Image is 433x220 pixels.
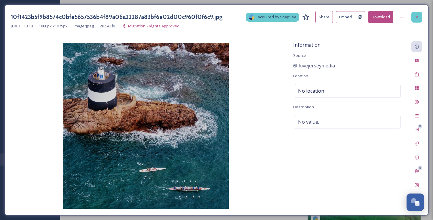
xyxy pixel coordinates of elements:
[293,104,314,110] span: Description
[298,118,319,125] span: No value.
[336,11,355,23] button: Embed
[407,194,424,211] button: Open Chat
[293,73,308,79] span: Location
[368,11,393,23] button: Download
[249,14,255,20] img: snapsea-logo.png
[100,23,117,29] span: 282.42 kB
[293,42,321,48] span: Information
[418,166,422,170] div: 0
[39,23,68,29] span: 1080 px x 1079 px
[418,124,422,129] div: 0
[293,53,306,58] span: Source
[293,62,335,69] a: lovejerseymedia
[128,23,180,29] span: Migration - Rights Approved
[11,43,281,209] img: 10f1423b5f9b8574c0bfe5657536b4f89a06a22287a83bf6e02d00c960f0f6c9.jpg
[11,23,33,29] span: [DATE] 10:58
[315,11,333,23] button: Share
[258,14,296,20] span: Acquired by SnapSea
[11,13,223,21] h3: 10f1423b5f9b8574c0bfe5657536b4f89a06a22287a83bf6e02d00c960f0f6c9.jpg
[299,62,335,69] span: lovejerseymedia
[298,87,324,95] span: No location
[74,23,94,29] span: image/jpeg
